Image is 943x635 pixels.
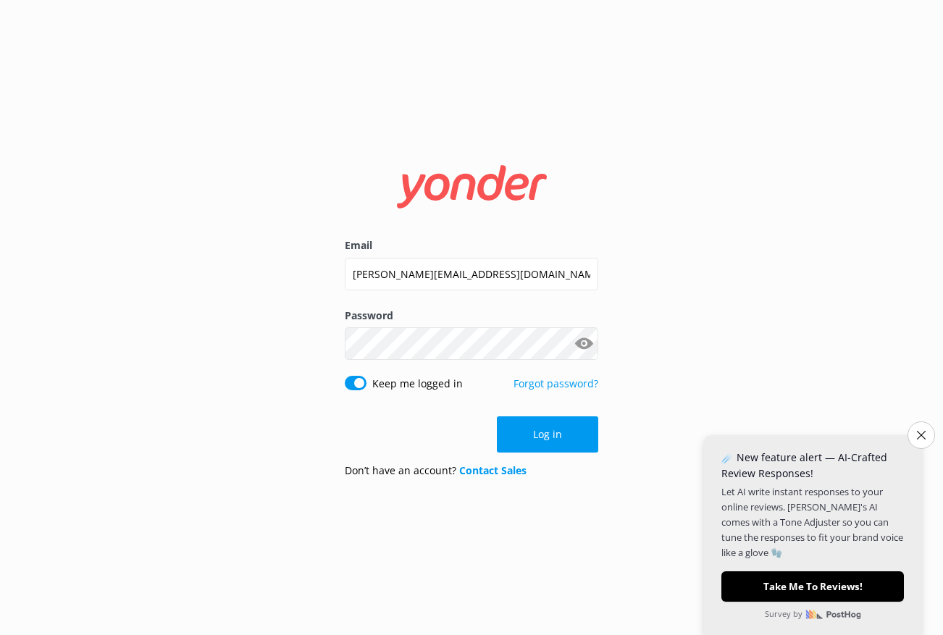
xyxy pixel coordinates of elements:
button: Show password [569,329,598,358]
a: Forgot password? [514,377,598,390]
label: Email [345,237,598,253]
label: Password [345,308,598,324]
input: user@emailaddress.com [345,258,598,290]
label: Keep me logged in [372,376,463,392]
p: Don’t have an account? [345,463,527,479]
a: Contact Sales [459,463,527,477]
button: Log in [497,416,598,453]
